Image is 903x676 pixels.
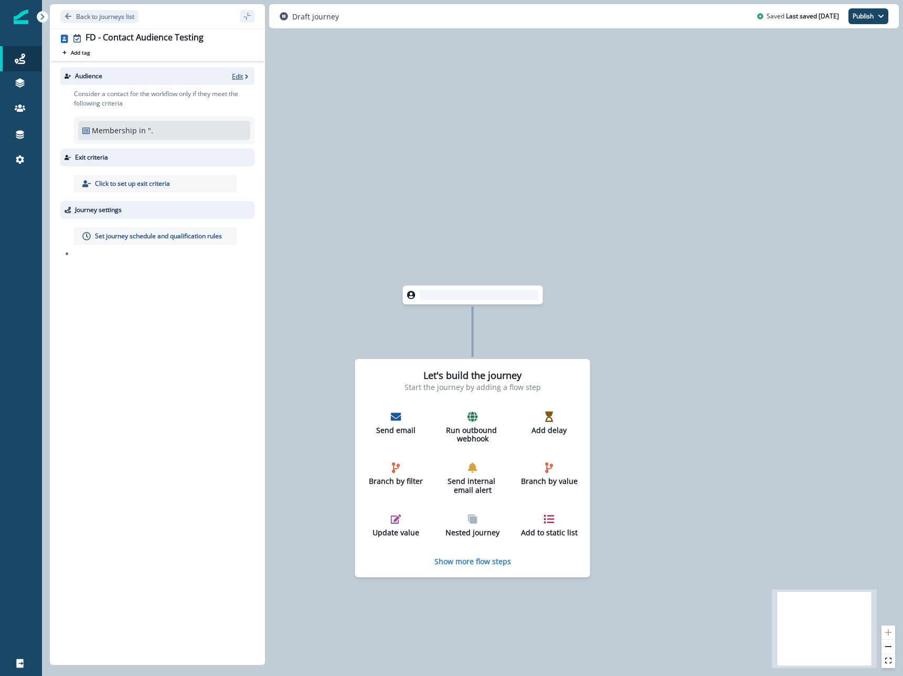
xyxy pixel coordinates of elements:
[355,359,590,577] div: Let's build the journeyStart the journey by adding a flow stepSend emailRun outbound webhookAdd d...
[848,8,888,24] button: Publish
[92,125,137,136] p: Membership
[520,426,578,435] p: Add delay
[86,33,204,44] div: FD - Contact Audience Testing
[292,11,339,22] p: Draft journey
[232,72,250,81] button: Edit
[440,407,506,448] button: Run outbound webhook
[95,179,170,188] p: Click to set up exit criteria
[367,477,425,486] p: Branch by filter
[516,458,582,490] button: Branch by value
[75,205,122,215] p: Journey settings
[60,48,92,57] button: Add tag
[367,426,425,435] p: Send email
[786,12,839,21] p: Last saved [DATE]
[75,153,108,162] p: Exit criteria
[444,477,502,495] p: Send internal email alert
[444,426,502,444] p: Run outbound webhook
[363,407,429,439] button: Send email
[76,12,134,21] p: Back to journeys list
[75,71,102,81] p: Audience
[148,125,153,136] p: ""
[520,477,578,486] p: Branch by value
[423,370,522,382] h2: Let's build the journey
[60,10,139,23] button: Go back
[139,125,146,136] p: in
[74,89,254,108] p: Consider a contact for the workflow only if they meet the following criteria
[881,640,895,654] button: zoom out
[405,382,541,393] p: Start the journey by adding a flow step
[440,510,506,542] button: Nested journey
[516,510,582,542] button: Add to static list
[440,458,506,499] button: Send internal email alert
[363,458,429,490] button: Branch by filter
[520,529,578,537] p: Add to static list
[14,9,28,24] img: Inflection
[363,510,429,542] button: Update value
[232,72,243,81] p: Edit
[434,556,511,566] button: Show more flow steps
[240,10,254,23] button: sidebar collapse toggle
[767,12,784,21] p: Saved
[367,529,425,537] p: Update value
[95,231,222,241] p: Set journey schedule and qualification rules
[444,529,502,537] p: Nested journey
[71,49,90,56] p: Add tag
[881,654,895,668] button: fit view
[516,407,582,439] button: Add delay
